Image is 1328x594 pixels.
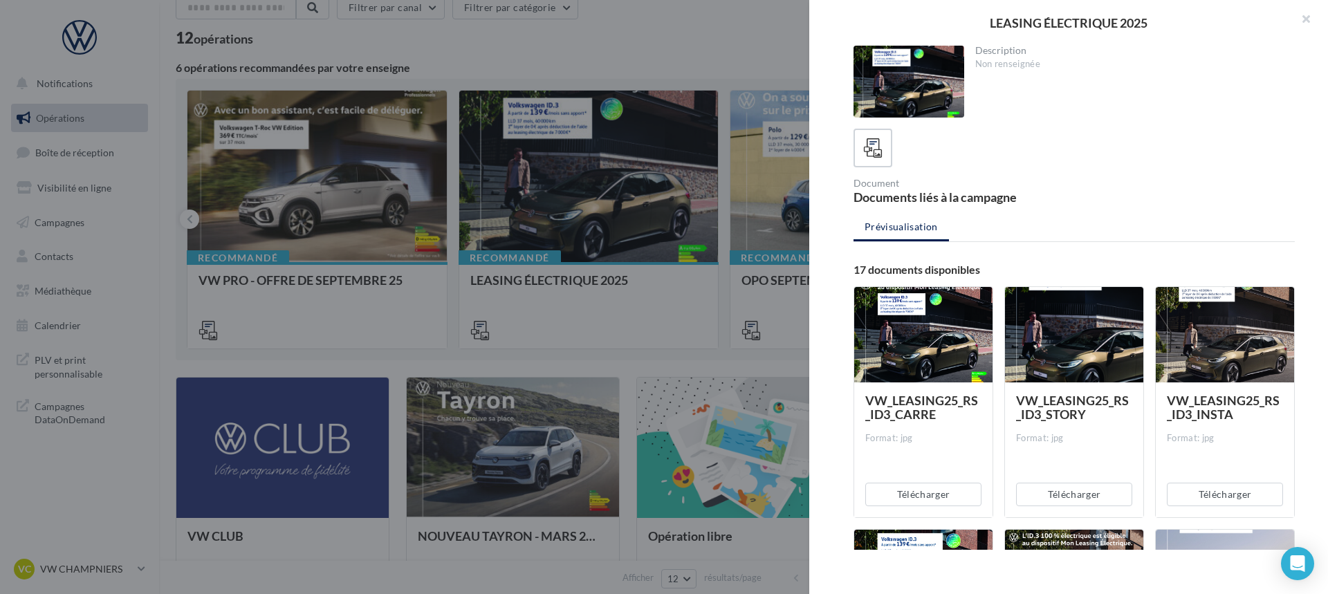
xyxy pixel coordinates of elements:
span: VW_LEASING25_RS_ID3_STORY [1016,393,1129,422]
div: Format: jpg [1016,432,1132,445]
div: Format: jpg [865,432,981,445]
div: LEASING ÉLECTRIQUE 2025 [831,17,1306,29]
div: Non renseignée [975,58,1284,71]
div: Documents liés à la campagne [854,191,1069,203]
div: 17 documents disponibles [854,264,1295,275]
div: Format: jpg [1167,432,1283,445]
span: VW_LEASING25_RS_ID3_INSTA [1167,393,1280,422]
div: Open Intercom Messenger [1281,547,1314,580]
button: Télécharger [865,483,981,506]
span: VW_LEASING25_RS_ID3_CARRE [865,393,978,422]
button: Télécharger [1016,483,1132,506]
div: Document [854,178,1069,188]
div: Description [975,46,1284,55]
button: Télécharger [1167,483,1283,506]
